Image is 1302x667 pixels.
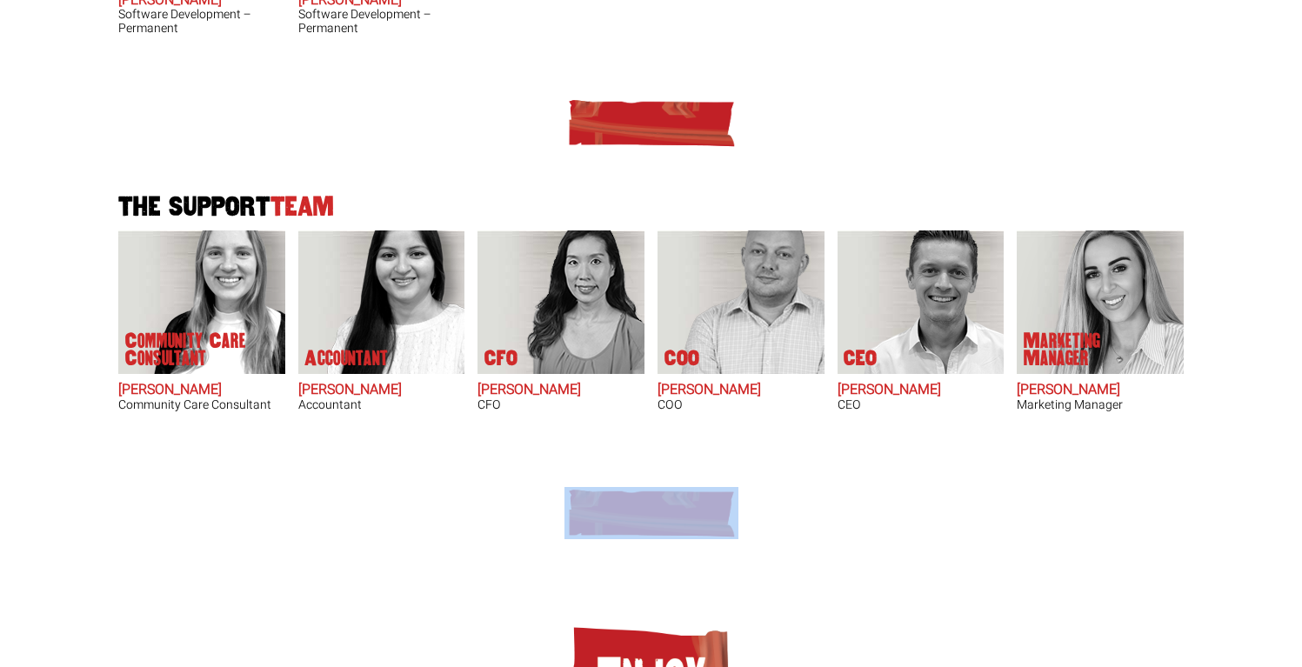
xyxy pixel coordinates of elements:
[298,8,465,35] h3: Software Development – Permanent
[477,398,644,411] h3: CFO
[1017,383,1184,398] h2: [PERSON_NAME]
[484,350,517,367] p: CFO
[298,383,465,398] h2: [PERSON_NAME]
[304,350,388,367] p: Accountant
[1017,230,1184,374] img: Monique Rodrigues does Marketing Manager
[856,230,1004,374] img: Geoff Millar's our CEO
[1017,398,1184,411] h3: Marketing Manager
[677,230,825,374] img: Simon Moss's our COO
[112,194,1191,221] h2: The Support
[844,350,877,367] p: CEO
[118,8,285,35] h3: Software Development – Permanent
[838,383,1005,398] h2: [PERSON_NAME]
[118,383,285,398] h2: [PERSON_NAME]
[137,230,285,374] img: Anna Reddy does Community Care Consultant
[497,230,644,374] img: Laura Yang's our CFO
[477,383,644,398] h2: [PERSON_NAME]
[118,398,285,411] h3: Community Care Consultant
[658,383,825,398] h2: [PERSON_NAME]
[317,230,464,374] img: Simran Kaur does Accountant
[664,350,699,367] p: COO
[270,192,334,221] span: Team
[298,398,465,411] h3: Accountant
[1024,332,1163,367] p: Marketing Manager
[838,398,1005,411] h3: CEO
[658,398,825,411] h3: COO
[125,332,264,367] p: Community Care Consultant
